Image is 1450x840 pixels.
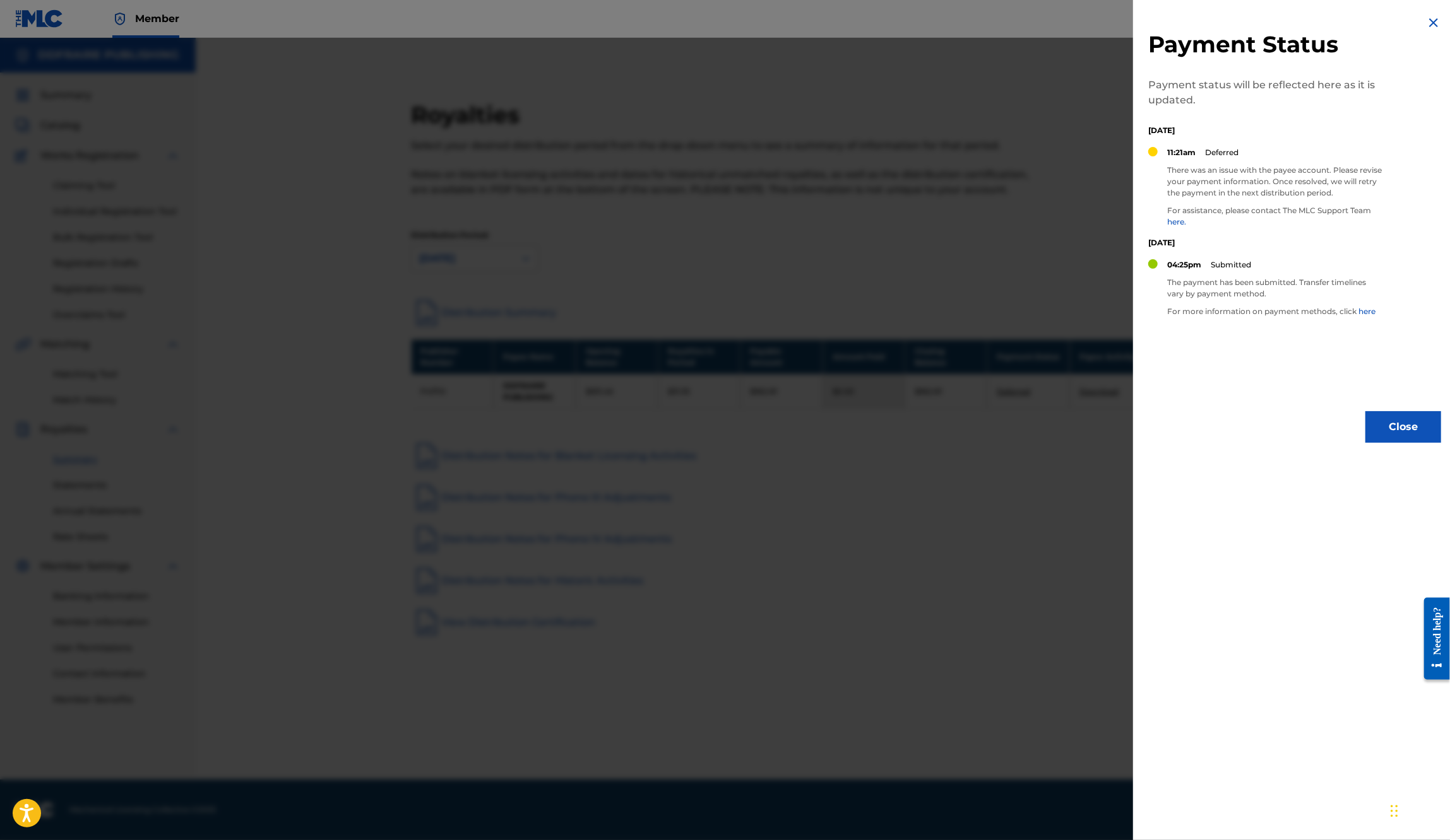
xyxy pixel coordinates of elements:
[1148,30,1382,59] h2: Payment Status
[1167,259,1201,271] p: 04:25pm
[1167,165,1382,199] p: There was an issue with the payee account. Please revise your payment information. Once resolved,...
[1167,277,1382,300] p: The payment has been submitted. Transfer timelines vary by payment method.
[112,11,128,26] img: Top Rightsholder
[1358,306,1376,316] a: here
[1205,147,1239,158] p: Deferred
[1387,779,1450,840] iframe: Chat Widget
[1211,259,1251,271] p: Submitted
[1148,125,1382,136] p: [DATE]
[135,11,179,26] span: Member
[1167,217,1186,226] a: here.
[1415,584,1450,694] iframe: Resource Center
[1365,411,1441,443] button: Close
[1167,306,1382,317] p: For more information on payment methods, click
[15,9,64,28] img: MLC Logo
[1167,147,1196,158] p: 11:21am
[1391,792,1398,830] div: Drag
[1167,205,1382,228] p: For assistance, please contact The MLC Support Team
[1148,78,1382,108] p: Payment status will be reflected here as it is updated.
[1148,237,1382,248] p: [DATE]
